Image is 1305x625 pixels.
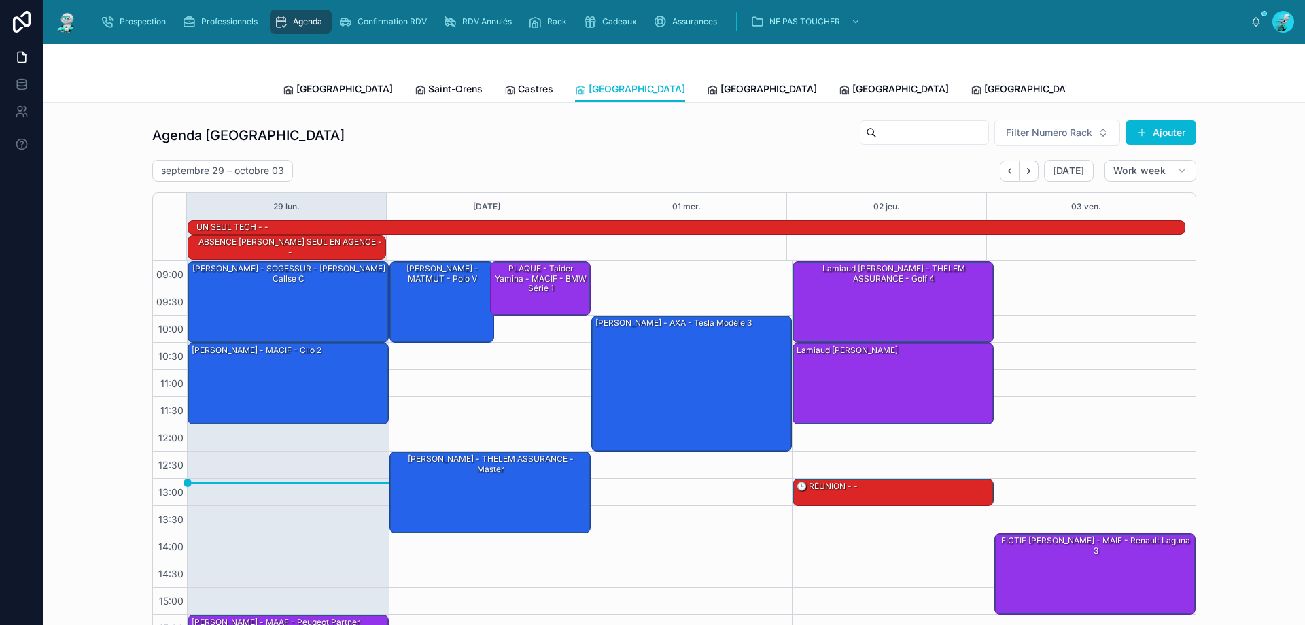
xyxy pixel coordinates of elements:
span: [GEOGRAPHIC_DATA] [984,82,1081,96]
span: 12:00 [155,432,187,443]
span: [GEOGRAPHIC_DATA] [589,82,685,96]
a: RDV Annulés [439,10,521,34]
div: [PERSON_NAME] - AXA - Tesla modèle 3 [594,317,753,329]
div: [PERSON_NAME] - THELEM ASSURANCE - master [392,453,589,475]
div: FICTIF [PERSON_NAME] - MAIF - Renault Laguna 3 [997,535,1194,557]
a: [GEOGRAPHIC_DATA] [971,77,1081,104]
div: scrollable content [90,7,1251,37]
span: 09:00 [153,269,187,280]
button: Back [1000,161,1020,182]
button: Ajouter [1126,120,1196,145]
div: UN SEUL TECH - - [195,221,270,233]
span: [GEOGRAPHIC_DATA] [720,82,817,96]
a: Saint-Orens [415,77,483,104]
span: 14:00 [155,541,187,552]
div: ABSENCE [PERSON_NAME] SEUL EN AGENCE - - [195,236,385,258]
button: [DATE] [473,193,500,220]
span: Agenda [293,16,322,27]
div: ABSENCE DANY,MICHEL SEUL EN AGENCE - - [195,235,385,259]
span: Professionnels [201,16,258,27]
div: [PERSON_NAME] - SOGESSUR - [PERSON_NAME] callse c [190,263,387,285]
button: Select Button [994,120,1120,146]
span: Rack [547,16,567,27]
span: Work week [1113,165,1166,177]
span: 10:00 [155,323,187,335]
span: [DATE] [1053,165,1085,177]
span: RDV Annulés [462,16,512,27]
a: Professionnels [178,10,267,34]
a: [GEOGRAPHIC_DATA] [839,77,949,104]
span: 09:30 [153,296,187,307]
div: Lamiaud [PERSON_NAME] [793,343,993,424]
a: [GEOGRAPHIC_DATA] [707,77,817,104]
div: Lamiaud [PERSON_NAME] - THELEM ASSURANCE - golf 4 [793,262,993,342]
div: 🕒 RÉUNION - - [793,479,993,505]
img: App logo [54,11,79,33]
div: 🕒 RÉUNION - - [795,480,859,492]
button: 01 mer. [672,193,701,220]
button: [DATE] [1044,160,1094,182]
div: [PERSON_NAME] - MATMUT - polo V [392,263,493,285]
div: [PERSON_NAME] - AXA - Tesla modèle 3 [592,316,792,451]
button: Next [1020,161,1039,182]
span: [GEOGRAPHIC_DATA] [296,82,393,96]
span: Prospection [120,16,166,27]
button: Work week [1104,160,1196,182]
a: Rack [524,10,576,34]
span: 12:30 [155,459,187,471]
a: Confirmation RDV [334,10,436,34]
button: 03 ven. [1071,193,1101,220]
span: Assurances [672,16,717,27]
span: 10:30 [155,350,187,362]
button: 29 lun. [273,193,300,220]
div: [PERSON_NAME] - THELEM ASSURANCE - master [390,452,590,533]
span: 14:30 [155,568,187,579]
span: Castres [518,82,553,96]
span: [GEOGRAPHIC_DATA] [852,82,949,96]
a: Agenda [270,10,332,34]
div: Lamiaud [PERSON_NAME] - THELEM ASSURANCE - golf 4 [795,263,992,285]
span: NE PAS TOUCHER [769,16,840,27]
span: Filter Numéro Rack [1006,126,1092,139]
h2: septembre 29 – octobre 03 [161,164,284,178]
span: 13:00 [155,486,187,498]
span: Saint-Orens [428,82,483,96]
span: 11:00 [157,377,187,389]
div: PLAQUE - Taider Yamina - MACIF - BMW série 1 [491,262,590,315]
div: Lamiaud [PERSON_NAME] [795,344,899,356]
div: [PERSON_NAME] - MACIF - clio 2 [190,344,323,356]
div: [PERSON_NAME] - SOGESSUR - [PERSON_NAME] callse c [188,262,388,342]
h1: Agenda [GEOGRAPHIC_DATA] [152,126,345,145]
span: 13:30 [155,513,187,525]
span: 15:00 [156,595,187,607]
a: Assurances [649,10,727,34]
span: Confirmation RDV [358,16,427,27]
div: [PERSON_NAME] - MATMUT - polo V [390,262,493,342]
a: Castres [504,77,553,104]
a: Cadeaux [579,10,646,34]
button: 02 jeu. [873,193,900,220]
div: FICTIF [PERSON_NAME] - MAIF - Renault Laguna 3 [995,534,1195,614]
span: 11:30 [157,405,187,416]
div: [PERSON_NAME] - MACIF - clio 2 [188,343,388,424]
a: NE PAS TOUCHER [746,10,867,34]
div: PLAQUE - Taider Yamina - MACIF - BMW série 1 [493,263,589,294]
div: UN SEUL TECH - - [195,220,270,234]
a: Prospection [97,10,175,34]
span: Cadeaux [602,16,637,27]
a: [GEOGRAPHIC_DATA] [283,77,393,104]
a: [GEOGRAPHIC_DATA] [575,77,685,103]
